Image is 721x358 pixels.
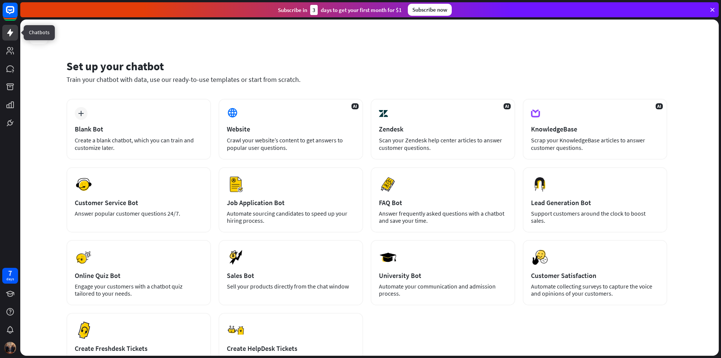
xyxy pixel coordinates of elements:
div: Customer Service Bot [75,198,203,207]
div: Job Application Bot [227,198,355,207]
div: Customer Satisfaction [531,271,659,280]
div: Blank Bot [75,125,203,133]
div: University Bot [379,271,507,280]
div: 7 [8,270,12,276]
div: Set up your chatbot [66,59,667,73]
span: AI [504,103,511,109]
div: Engage your customers with a chatbot quiz tailored to your needs. [75,283,203,297]
div: Sales Bot [227,271,355,280]
div: Automate collecting surveys to capture the voice and opinions of your customers. [531,283,659,297]
div: Subscribe in days to get your first month for $1 [278,5,402,15]
div: Create Freshdesk Tickets [75,344,203,353]
div: Sell your products directly from the chat window [227,283,355,290]
div: 3 [310,5,318,15]
div: Automate your communication and admission process. [379,283,507,297]
div: Train your chatbot with data, use our ready-to-use templates or start from scratch. [66,75,667,84]
div: Create HelpDesk Tickets [227,344,355,353]
div: Automate sourcing candidates to speed up your hiring process. [227,210,355,224]
a: 7 days [2,268,18,284]
button: Open LiveChat chat widget [6,3,29,26]
div: Scan your Zendesk help center articles to answer customer questions. [379,136,507,151]
div: FAQ Bot [379,198,507,207]
div: Subscribe now [408,4,452,16]
div: Zendesk [379,125,507,133]
span: AI [351,103,359,109]
div: KnowledgeBase [531,125,659,133]
div: Answer frequently asked questions with a chatbot and save your time. [379,210,507,224]
div: days [6,276,14,282]
div: Crawl your website’s content to get answers to popular user questions. [227,136,355,151]
span: AI [656,103,663,109]
div: Lead Generation Bot [531,198,659,207]
div: Create a blank chatbot, which you can train and customize later. [75,136,203,151]
div: Scrap your KnowledgeBase articles to answer customer questions. [531,136,659,151]
div: Support customers around the clock to boost sales. [531,210,659,224]
div: Answer popular customer questions 24/7. [75,210,203,217]
div: Website [227,125,355,133]
i: plus [78,111,84,116]
div: Online Quiz Bot [75,271,203,280]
